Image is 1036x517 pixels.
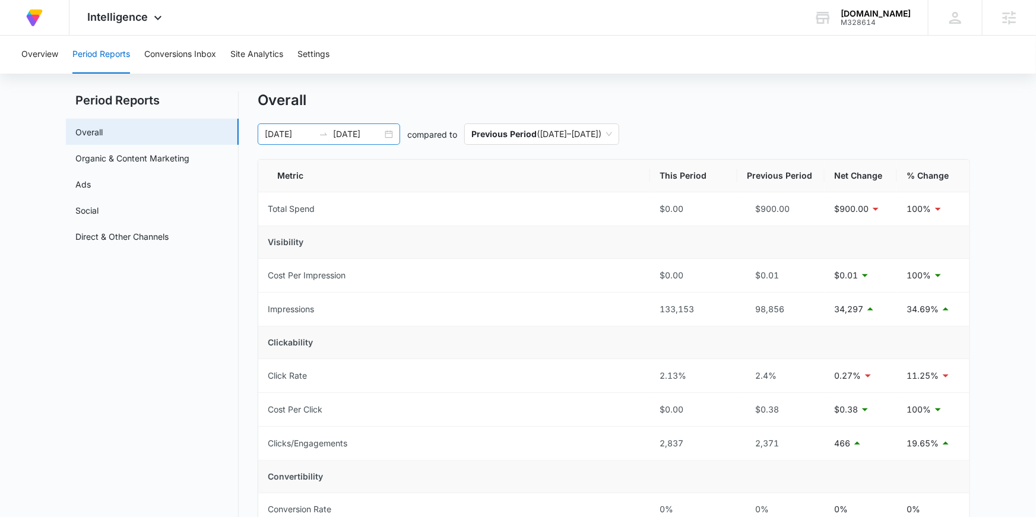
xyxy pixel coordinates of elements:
div: 2.4% [747,369,815,382]
p: 11.25% [907,369,939,382]
td: Clickability [258,326,970,359]
p: 0% [834,503,848,516]
td: Convertibility [258,461,970,493]
a: Overall [75,126,103,138]
a: Direct & Other Channels [75,230,169,243]
a: Organic & Content Marketing [75,152,189,164]
div: 98,856 [747,303,815,316]
div: Impressions [268,303,314,316]
a: Ads [75,178,91,191]
th: Previous Period [737,160,825,192]
div: 2.13% [660,369,728,382]
p: 34,297 [834,303,863,316]
p: $0.38 [834,403,858,416]
div: Clicks/Engagements [268,437,347,450]
img: Volusion [24,7,45,28]
p: 34.69% [907,303,939,316]
div: 0% [747,503,815,516]
div: $0.00 [660,403,728,416]
span: Intelligence [87,11,148,23]
span: ( [DATE] – [DATE] ) [471,124,612,144]
div: $0.00 [660,202,728,215]
div: 2,837 [660,437,728,450]
p: 0.27% [834,369,861,382]
h2: Period Reports [66,91,239,109]
button: Settings [297,36,330,74]
th: Net Change [825,160,897,192]
button: Conversions Inbox [144,36,216,74]
th: This Period [650,160,737,192]
input: End date [333,128,382,141]
div: Cost Per Impression [268,269,346,282]
span: swap-right [319,129,328,139]
p: 19.65% [907,437,939,450]
p: $0.01 [834,269,858,282]
div: Click Rate [268,369,307,382]
div: account id [841,18,911,27]
div: $900.00 [747,202,815,215]
div: 2,371 [747,437,815,450]
p: $900.00 [834,202,869,215]
div: $0.00 [660,269,728,282]
div: 133,153 [660,303,728,316]
input: Start date [265,128,314,141]
p: compared to [407,128,457,141]
div: 0% [660,503,728,516]
button: Period Reports [72,36,130,74]
a: Social [75,204,99,217]
h1: Overall [258,91,306,109]
td: Visibility [258,226,970,259]
p: 466 [834,437,850,450]
th: % Change [897,160,970,192]
div: Conversion Rate [268,503,331,516]
p: 100% [907,269,931,282]
div: Cost Per Click [268,403,322,416]
div: $0.38 [747,403,815,416]
p: Previous Period [471,129,537,139]
p: 100% [907,202,931,215]
p: 100% [907,403,931,416]
span: to [319,129,328,139]
button: Overview [21,36,58,74]
th: Metric [258,160,650,192]
p: 0% [907,503,920,516]
div: account name [841,9,911,18]
button: Site Analytics [230,36,283,74]
div: Total Spend [268,202,315,215]
div: $0.01 [747,269,815,282]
